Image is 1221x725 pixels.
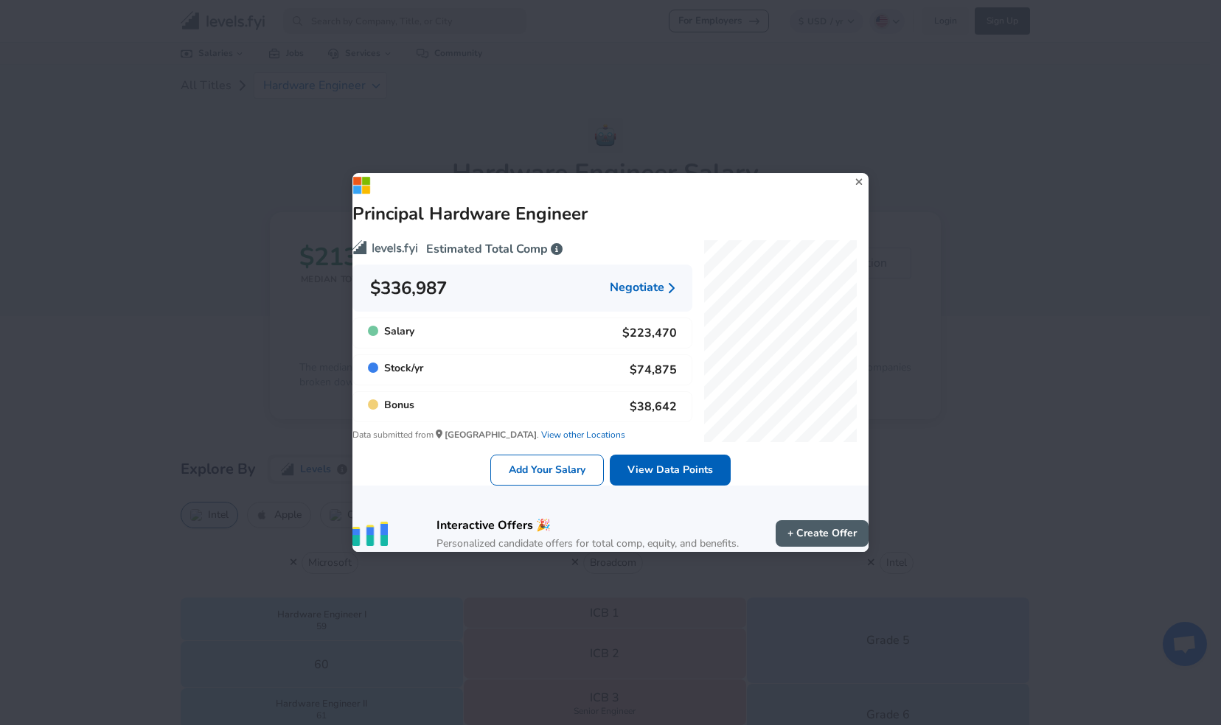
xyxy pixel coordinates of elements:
[622,324,677,342] p: $223,470
[368,361,423,379] span: Stock / yr
[368,398,414,416] span: Bonus
[539,429,625,441] a: View other Locations
[610,455,731,486] a: View Data Points
[490,455,604,486] a: Add Your Salary
[368,324,414,342] span: Salary
[630,398,677,416] p: $38,642
[370,276,447,300] div: $336,987
[436,515,739,536] h6: Interactive Offers 🎉
[630,361,677,379] p: $74,875
[445,429,537,441] strong: [GEOGRAPHIC_DATA]
[352,428,692,443] span: Data submitted from .
[352,202,588,225] h1: Principal Hardware Engineer
[352,486,869,552] a: Interactive Offers 🎉Personalized candidate offers for total comp, equity, and benefits.+ Create O...
[352,176,371,195] img: Microsoft Icon
[776,520,869,547] a: + Create Offer
[352,240,692,259] p: Estimated Total Comp
[352,522,388,546] img: vertical-bars.png
[436,536,739,552] h6: Personalized candidate offers for total comp, equity, and benefits.
[352,240,423,255] img: Levels.fyi logo
[610,276,675,300] a: Negotiate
